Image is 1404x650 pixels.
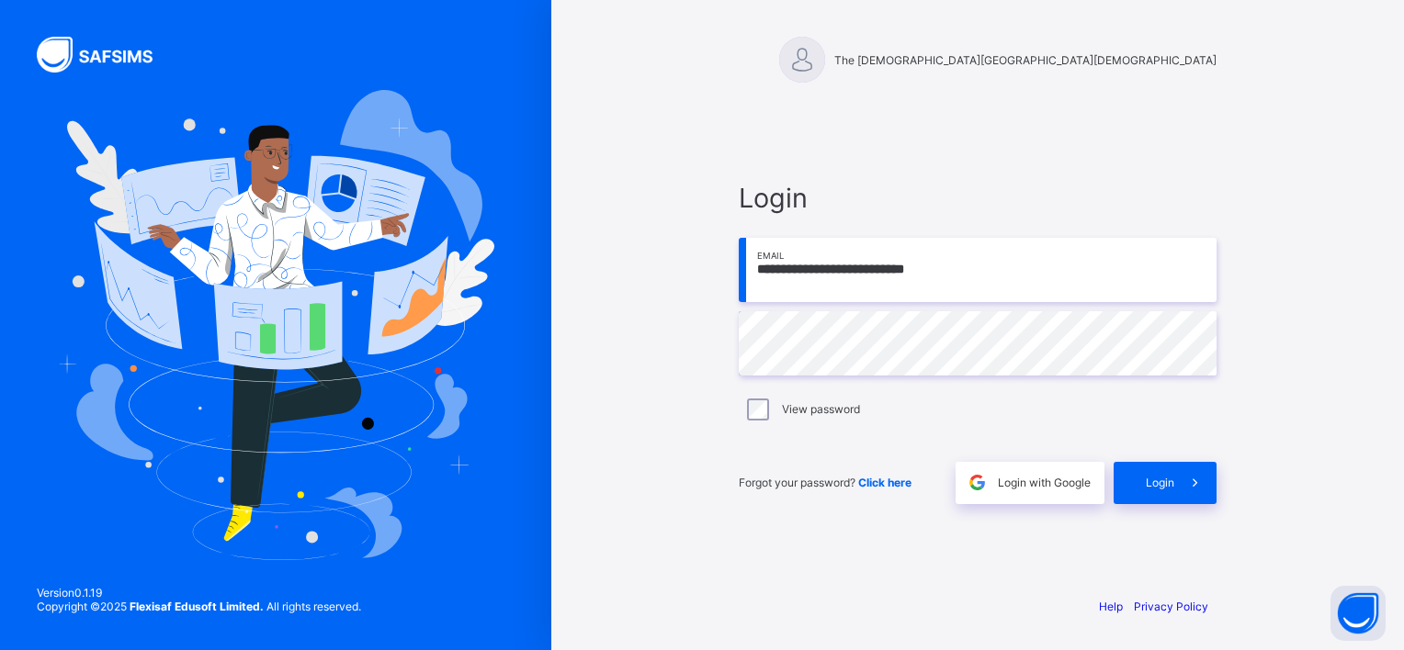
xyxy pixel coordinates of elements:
span: Login with Google [998,476,1091,489]
span: Login [739,182,1217,214]
strong: Flexisaf Edusoft Limited. [130,600,264,613]
img: google.396cfc9801f0270233282035f929180a.svg [967,472,988,493]
img: SAFSIMS Logo [37,37,175,73]
a: Help [1099,600,1123,613]
button: Open asap [1330,586,1386,641]
span: Login [1146,476,1174,489]
img: Hero Image [57,90,494,560]
span: Copyright © 2025 All rights reserved. [37,600,361,613]
span: Version 0.1.19 [37,586,361,600]
a: Click here [858,476,911,489]
label: View password [782,402,860,416]
a: Privacy Policy [1134,600,1208,613]
span: Forgot your password? [739,476,911,489]
span: The [DEMOGRAPHIC_DATA][GEOGRAPHIC_DATA][DEMOGRAPHIC_DATA] [834,53,1217,67]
